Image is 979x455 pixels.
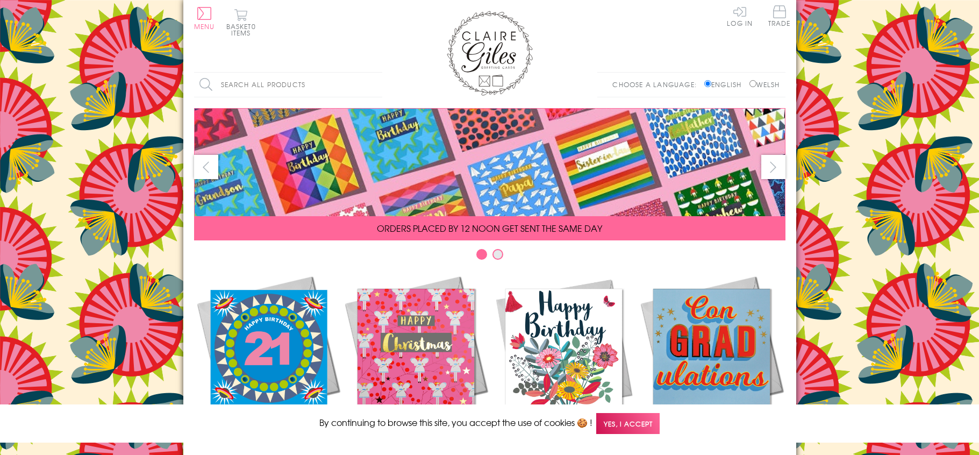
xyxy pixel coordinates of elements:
button: Menu [194,7,215,30]
p: Choose a language: [612,80,702,89]
label: English [704,80,747,89]
a: Birthdays [490,273,638,442]
img: Claire Giles Greetings Cards [447,11,533,96]
button: Carousel Page 2 [492,249,503,260]
input: Welsh [749,80,756,87]
a: Log In [727,5,753,26]
a: Academic [638,273,785,442]
label: Welsh [749,80,780,89]
a: Christmas [342,273,490,442]
button: prev [194,155,218,179]
span: Yes, I accept [596,413,660,434]
a: Trade [768,5,791,29]
span: 0 items [231,22,256,38]
input: Search all products [194,73,382,97]
button: next [761,155,785,179]
span: Menu [194,22,215,31]
span: ORDERS PLACED BY 12 NOON GET SENT THE SAME DAY [377,222,602,234]
button: Basket0 items [226,9,256,36]
button: Carousel Page 1 (Current Slide) [476,249,487,260]
div: Carousel Pagination [194,248,785,265]
span: Trade [768,5,791,26]
a: New Releases [194,273,342,442]
input: English [704,80,711,87]
input: Search [371,73,382,97]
